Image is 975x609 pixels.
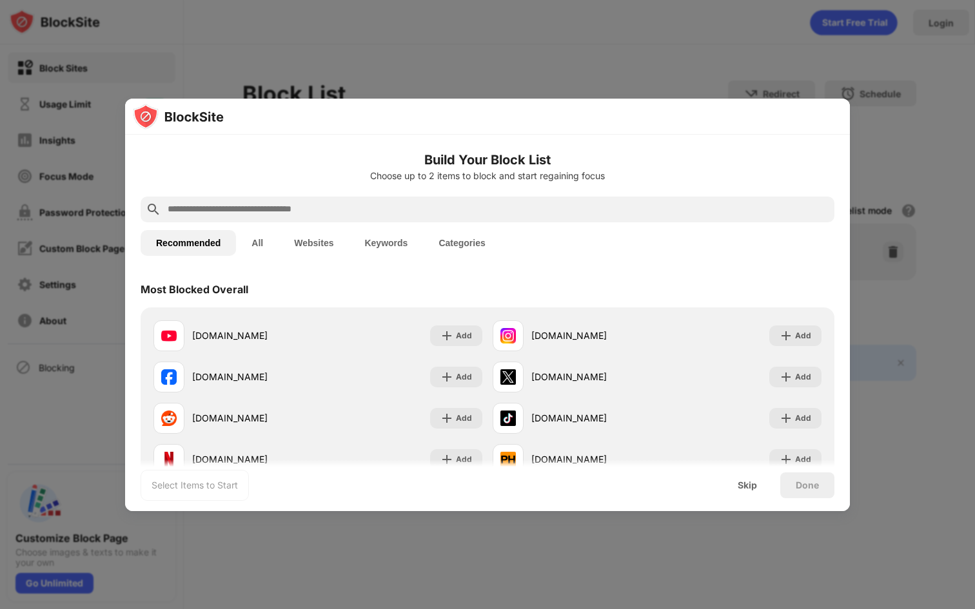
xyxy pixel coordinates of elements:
[161,328,177,343] img: favicons
[141,283,248,296] div: Most Blocked Overall
[738,480,757,490] div: Skip
[456,329,472,342] div: Add
[500,328,516,343] img: favicons
[795,371,811,383] div: Add
[500,452,516,467] img: favicons
[161,411,177,426] img: favicons
[192,452,318,466] div: [DOMAIN_NAME]
[236,230,279,256] button: All
[141,150,834,169] h6: Build Your Block List
[456,412,472,425] div: Add
[146,202,161,217] img: search.svg
[192,370,318,383] div: [DOMAIN_NAME]
[456,371,472,383] div: Add
[192,329,318,342] div: [DOMAIN_NAME]
[192,411,318,425] div: [DOMAIN_NAME]
[141,230,236,256] button: Recommended
[531,329,657,342] div: [DOMAIN_NAME]
[795,412,811,425] div: Add
[795,329,811,342] div: Add
[141,171,834,181] div: Choose up to 2 items to block and start regaining focus
[152,479,238,492] div: Select Items to Start
[796,480,819,490] div: Done
[500,369,516,385] img: favicons
[279,230,349,256] button: Websites
[133,104,224,130] img: logo-blocksite.svg
[795,453,811,466] div: Add
[531,452,657,466] div: [DOMAIN_NAME]
[500,411,516,426] img: favicons
[531,411,657,425] div: [DOMAIN_NAME]
[349,230,423,256] button: Keywords
[423,230,500,256] button: Categories
[456,453,472,466] div: Add
[161,369,177,385] img: favicons
[161,452,177,467] img: favicons
[531,370,657,383] div: [DOMAIN_NAME]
